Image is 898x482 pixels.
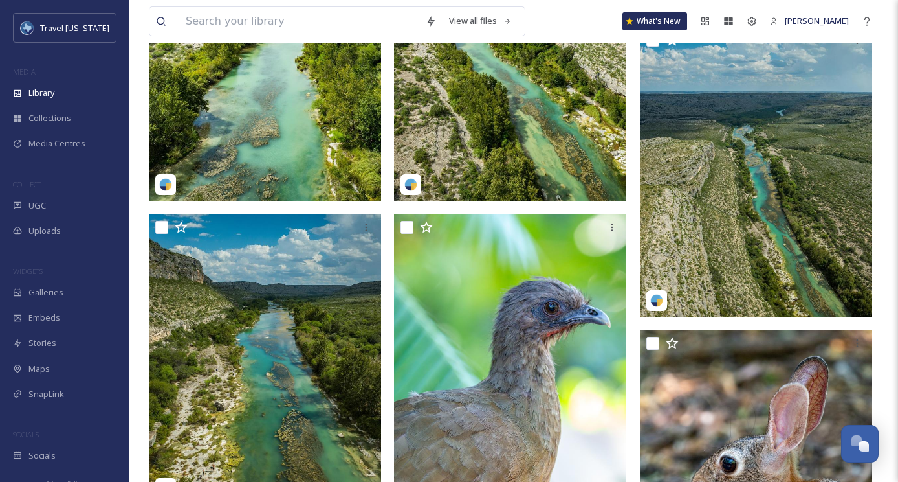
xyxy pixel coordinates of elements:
[28,312,60,324] span: Embeds
[622,12,687,30] a: What's New
[28,337,56,349] span: Stories
[841,425,879,463] button: Open Chat
[28,137,85,150] span: Media Centres
[28,363,50,375] span: Maps
[785,15,849,27] span: [PERSON_NAME]
[28,388,64,400] span: SnapLink
[28,112,71,124] span: Collections
[179,7,419,36] input: Search your library
[443,8,518,34] a: View all files
[28,286,63,299] span: Galleries
[28,450,56,462] span: Socials
[21,21,34,34] img: images%20%281%29.jpeg
[13,430,39,439] span: SOCIALS
[13,266,43,276] span: WIDGETS
[13,67,36,76] span: MEDIA
[650,294,663,307] img: snapsea-logo.png
[13,179,41,189] span: COLLECT
[159,178,172,191] img: snapsea-logo.png
[763,8,855,34] a: [PERSON_NAME]
[640,27,872,317] img: _seanmullins-18069331130140498.jpeg
[28,200,46,212] span: UGC
[40,22,109,34] span: Travel [US_STATE]
[28,225,61,237] span: Uploads
[404,178,417,191] img: snapsea-logo.png
[28,87,54,99] span: Library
